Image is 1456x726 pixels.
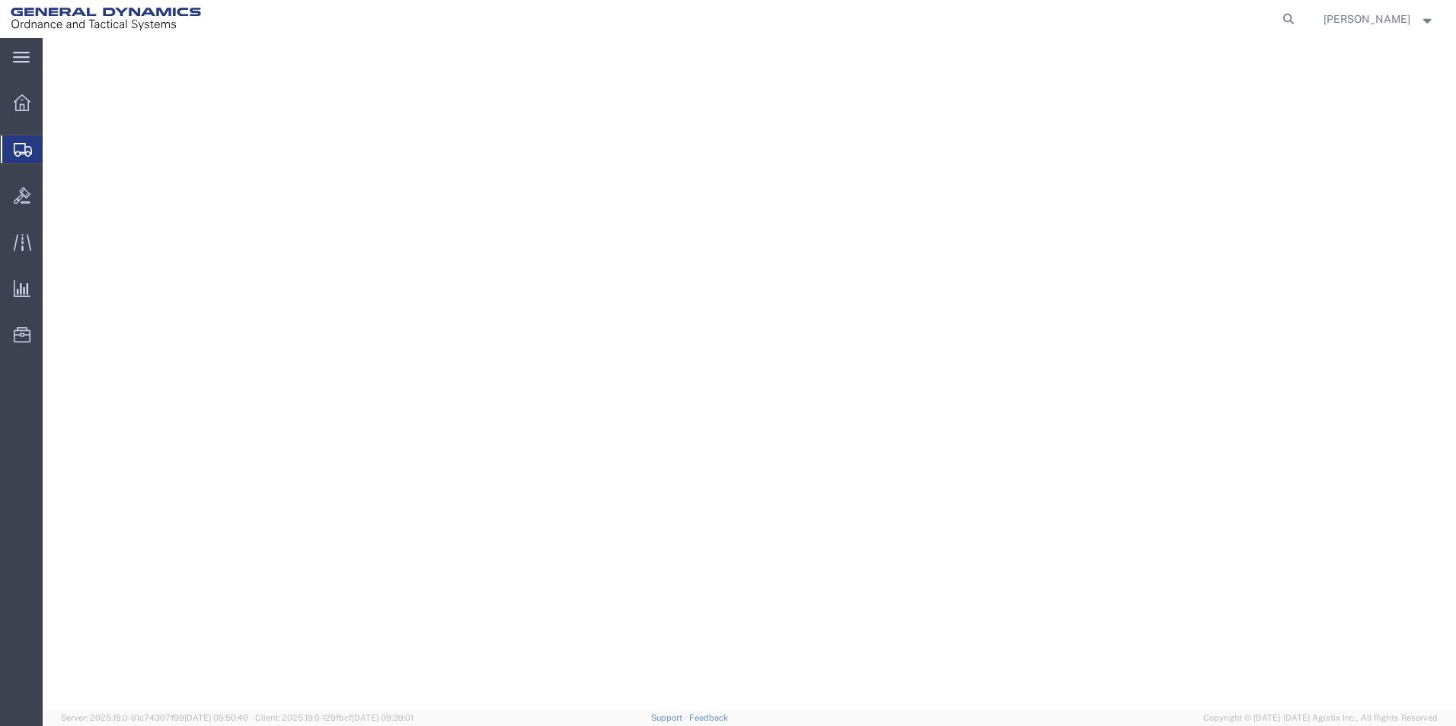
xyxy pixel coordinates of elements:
[1323,11,1410,27] span: Kayla Singleton
[11,8,201,30] img: logo
[651,713,689,722] a: Support
[689,713,728,722] a: Feedback
[184,713,248,722] span: [DATE] 09:50:40
[61,713,248,722] span: Server: 2025.19.0-91c74307f99
[1203,712,1438,724] span: Copyright © [DATE]-[DATE] Agistix Inc., All Rights Reserved
[352,713,413,722] span: [DATE] 09:39:01
[43,38,1456,710] iframe: FS Legacy Container
[1323,10,1435,28] button: [PERSON_NAME]
[255,713,413,722] span: Client: 2025.19.0-129fbcf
